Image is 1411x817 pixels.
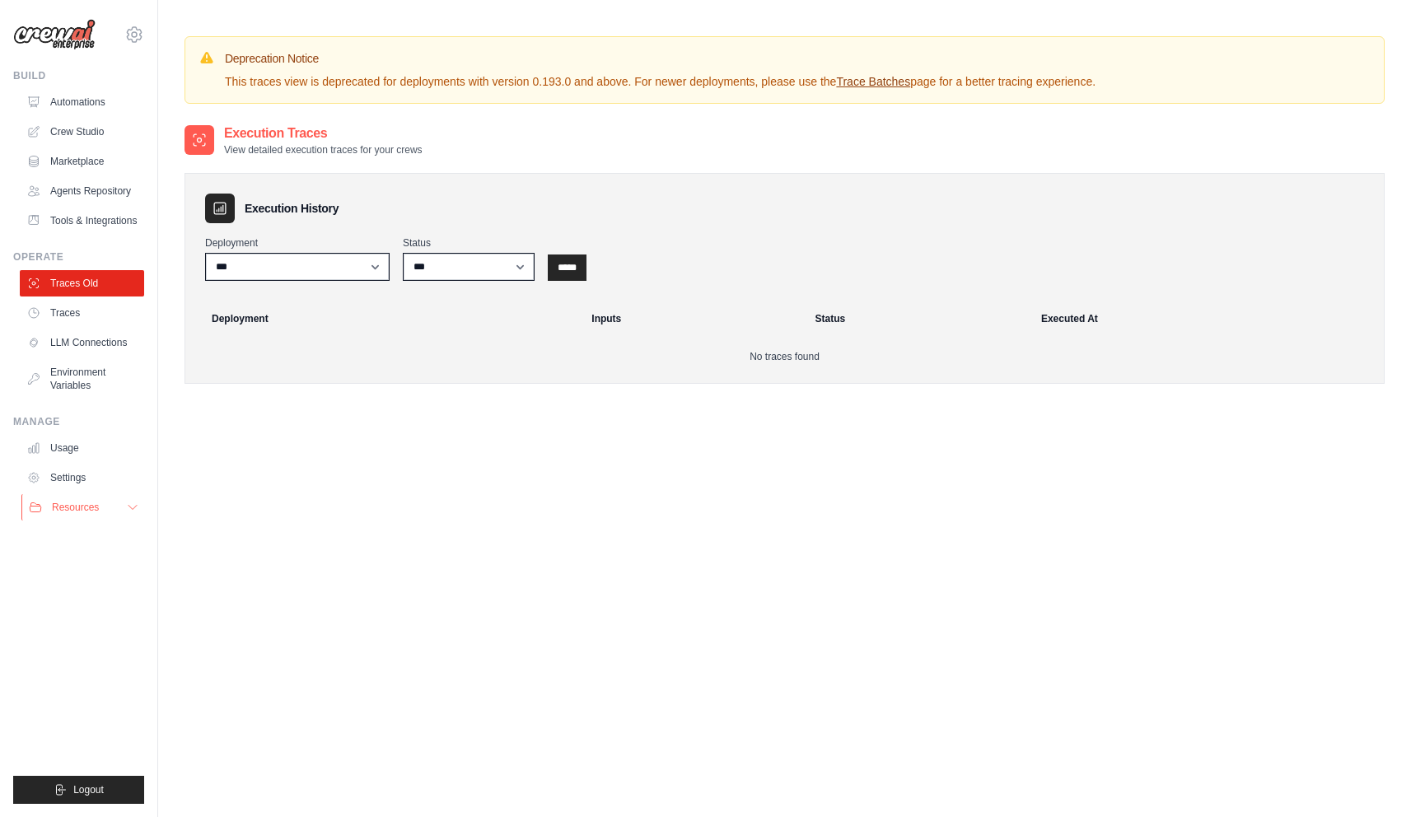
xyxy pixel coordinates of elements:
a: Crew Studio [20,119,144,145]
a: Usage [20,435,144,461]
h3: Execution History [245,200,339,217]
a: Trace Batches [836,75,910,88]
img: Logo [13,19,96,50]
label: Deployment [205,236,390,250]
a: Settings [20,465,144,491]
a: Tools & Integrations [20,208,144,234]
p: This traces view is deprecated for deployments with version 0.193.0 and above. For newer deployme... [225,73,1096,90]
h3: Deprecation Notice [225,50,1096,67]
a: Environment Variables [20,359,144,399]
a: Agents Repository [20,178,144,204]
label: Status [403,236,535,250]
a: Traces [20,300,144,326]
a: Marketplace [20,148,144,175]
p: View detailed execution traces for your crews [224,143,423,156]
th: Deployment [192,301,582,337]
th: Executed At [1031,301,1377,337]
a: LLM Connections [20,329,144,356]
span: Logout [73,783,104,796]
button: Resources [21,494,146,521]
a: Automations [20,89,144,115]
th: Status [806,301,1031,337]
th: Inputs [582,301,805,337]
div: Operate [13,250,144,264]
button: Logout [13,776,144,804]
div: Build [13,69,144,82]
p: No traces found [205,350,1364,363]
a: Traces Old [20,270,144,296]
span: Resources [52,501,99,514]
div: Manage [13,415,144,428]
h2: Execution Traces [224,124,423,143]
